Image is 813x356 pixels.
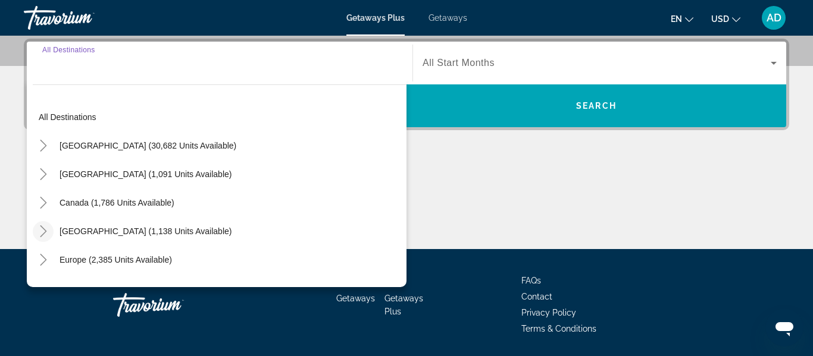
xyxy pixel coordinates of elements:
a: Contact [521,292,552,301]
button: Toggle Australia (182 units available) [33,278,54,299]
iframe: Button to launch messaging window [765,308,803,346]
button: [GEOGRAPHIC_DATA] (1,138 units available) [54,220,237,242]
button: Toggle Mexico (1,091 units available) [33,164,54,185]
button: Search [406,84,786,127]
span: USD [711,14,729,24]
button: [GEOGRAPHIC_DATA] (30,682 units available) [54,135,242,156]
a: Getaways [429,13,467,23]
button: Change language [671,10,693,27]
a: Privacy Policy [521,308,576,317]
span: All Start Months [423,58,495,68]
a: Getaways Plus [346,13,405,23]
span: en [671,14,682,24]
button: Toggle United States (30,682 units available) [33,136,54,156]
span: Canada (1,786 units available) [60,198,174,207]
span: [GEOGRAPHIC_DATA] (30,682 units available) [60,141,236,150]
a: Getaways Plus [384,294,423,316]
button: Toggle Caribbean & Atlantic Islands (1,138 units available) [33,221,54,242]
span: Europe (2,385 units available) [60,255,172,264]
span: [GEOGRAPHIC_DATA] (1,091 units available) [60,169,232,179]
a: Terms & Conditions [521,324,596,333]
button: Europe (2,385 units available) [54,249,178,270]
span: [GEOGRAPHIC_DATA] (1,138 units available) [60,226,232,236]
a: Getaways [336,294,375,303]
button: User Menu [758,5,789,30]
a: Travorium [24,2,143,33]
span: Search [576,101,617,111]
button: [GEOGRAPHIC_DATA] (1,091 units available) [54,163,237,185]
button: Canada (1,786 units available) [54,192,180,213]
a: Travorium [113,287,232,323]
span: All destinations [39,112,96,122]
button: All destinations [33,106,406,128]
span: All Destinations [42,46,95,53]
a: FAQs [521,276,541,285]
button: Toggle Canada (1,786 units available) [33,193,54,213]
button: [GEOGRAPHIC_DATA] (182 units available) [54,278,231,299]
button: Change currency [711,10,740,27]
span: AD [767,12,781,24]
button: Toggle Europe (2,385 units available) [33,250,54,270]
div: Search widget [27,42,786,127]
